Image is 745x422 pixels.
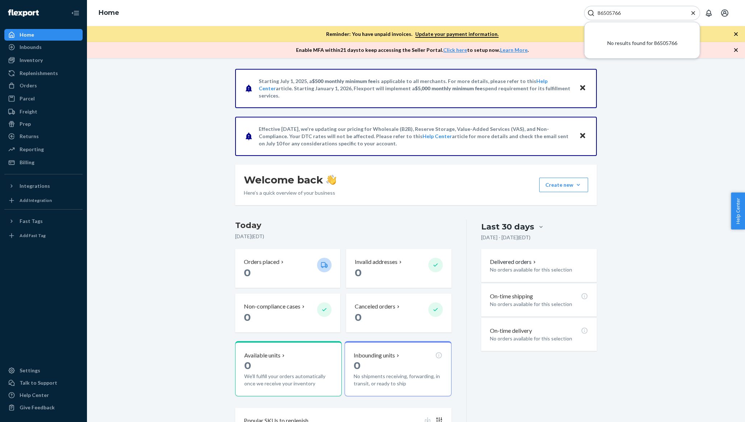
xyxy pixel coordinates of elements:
a: Home [99,9,119,17]
p: Canceled orders [355,302,395,311]
a: Inventory [4,54,83,66]
button: Talk to Support [4,377,83,389]
p: Inbounding units [354,351,395,360]
button: Close [578,131,587,141]
button: Open notifications [702,6,716,20]
div: Fast Tags [20,218,43,225]
p: On-time shipping [490,292,533,301]
p: No shipments receiving, forwarding, in transit, or ready to ship [354,373,442,387]
p: Reminder: You have unpaid invoices. [326,30,499,38]
button: Non-compliance cases 0 [235,294,340,332]
h1: Welcome back [244,173,336,186]
a: Inbounds [4,41,83,53]
div: Talk to Support [20,379,57,386]
span: 0 [244,311,251,323]
div: Settings [20,367,40,374]
a: Reporting [4,144,83,155]
p: We'll fulfill your orders automatically once we receive your inventory [244,373,333,387]
ol: breadcrumbs [93,3,125,24]
a: Update your payment information. [415,31,499,38]
svg: Search Icon [587,9,595,17]
div: Help Center [20,392,49,399]
div: Add Integration [20,197,52,203]
span: 0 [355,266,362,279]
button: Canceled orders 0 [346,294,451,332]
a: Help Center [423,133,452,139]
p: [DATE] ( EDT ) [235,233,451,240]
a: Prep [4,118,83,130]
span: 0 [355,311,362,323]
a: Freight [4,106,83,117]
p: No orders available for this selection [490,301,588,308]
iframe: Opens a widget where you can chat to one of our agents [698,400,738,418]
p: Available units [244,351,280,360]
div: Add Fast Tag [20,232,46,239]
a: Replenishments [4,67,83,79]
a: Add Fast Tag [4,230,83,241]
p: Invalid addresses [355,258,398,266]
p: Orders placed [244,258,279,266]
a: Billing [4,157,83,168]
div: Replenishments [20,70,58,77]
span: $5,000 monthly minimum fee [415,85,483,91]
div: Inbounds [20,44,42,51]
a: Learn More [500,47,528,53]
h3: Today [235,220,451,231]
button: Fast Tags [4,215,83,227]
span: $500 monthly minimum fee [312,78,376,84]
p: Starting July 1, 2025, a is applicable to all merchants. For more details, please refer to this a... [259,78,572,99]
a: Orders [4,80,83,91]
div: Parcel [20,95,35,102]
div: Inventory [20,57,43,64]
div: Home [20,31,34,38]
div: Integrations [20,182,50,190]
button: Orders placed 0 [235,249,340,288]
button: Invalid addresses 0 [346,249,451,288]
div: Orders [20,82,37,89]
button: Open account menu [717,6,732,20]
div: No results found for 86505766 [584,28,700,58]
div: Billing [20,159,34,166]
a: Click here [443,47,467,53]
a: Home [4,29,83,41]
button: Inbounding units0No shipments receiving, forwarding, in transit, or ready to ship [345,341,451,396]
p: Here’s a quick overview of your business [244,189,336,196]
div: Prep [20,120,31,128]
button: Close Search [690,9,697,17]
p: Non-compliance cases [244,302,300,311]
a: Parcel [4,93,83,104]
div: Give Feedback [20,404,55,411]
p: No orders available for this selection [490,266,588,273]
div: Returns [20,133,39,140]
button: Integrations [4,180,83,192]
div: Reporting [20,146,44,153]
p: On-time delivery [490,327,532,335]
span: 0 [244,359,251,372]
p: Enable MFA within 21 days to keep accessing the Seller Portal. to setup now. . [296,46,529,54]
button: Give Feedback [4,402,83,413]
input: Search Input [595,9,684,17]
button: Delivered orders [490,258,537,266]
a: Help Center [4,389,83,401]
button: Available units0We'll fulfill your orders automatically once we receive your inventory [235,341,342,396]
a: Returns [4,131,83,142]
img: hand-wave emoji [326,175,336,185]
span: 0 [354,359,361,372]
a: Add Integration [4,195,83,206]
button: Help Center [731,193,745,229]
button: Close Navigation [68,6,83,20]
p: [DATE] - [DATE] ( EDT ) [481,234,530,241]
a: Settings [4,365,83,376]
p: Effective [DATE], we're updating our pricing for Wholesale (B2B), Reserve Storage, Value-Added Se... [259,125,572,147]
div: Last 30 days [481,221,534,232]
button: Close [578,83,587,94]
p: No orders available for this selection [490,335,588,342]
div: Freight [20,108,37,115]
button: Create new [539,178,588,192]
img: Flexport logo [8,9,39,17]
span: 0 [244,266,251,279]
